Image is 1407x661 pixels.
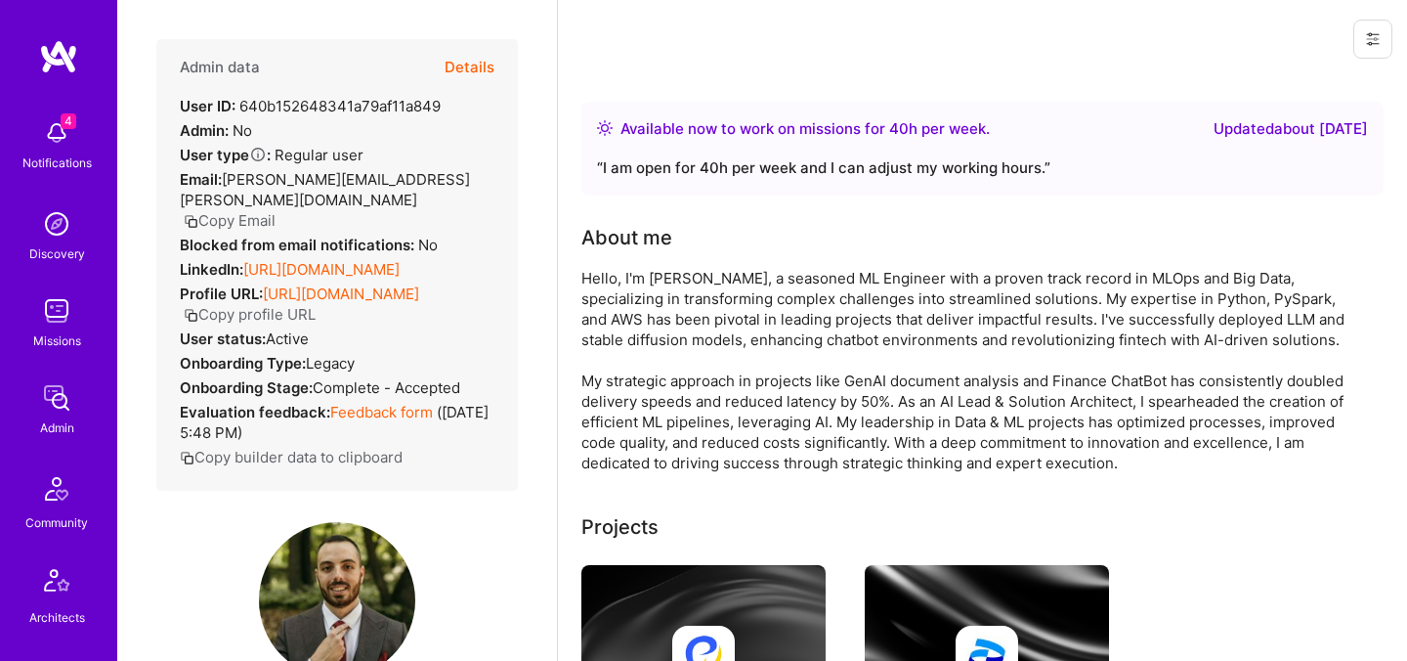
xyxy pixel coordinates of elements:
[597,156,1368,180] div: “ I am open for 40h per week and I can adjust my working hours. ”
[33,330,81,351] div: Missions
[180,354,306,373] strong: Onboarding Type:
[37,113,76,153] img: bell
[597,120,613,136] img: Availability
[61,113,76,129] span: 4
[180,402,494,443] div: ( [DATE] 5:48 PM )
[243,260,400,279] a: [URL][DOMAIN_NAME]
[180,285,263,303] strong: Profile URL:
[180,330,266,348] strong: User status:
[25,512,88,533] div: Community
[180,447,403,467] button: Copy builder data to clipboard
[33,560,80,607] img: Architects
[180,97,235,115] strong: User ID:
[40,418,74,438] div: Admin
[180,59,260,76] h4: Admin data
[249,146,267,163] i: Help
[37,204,76,243] img: discovery
[184,210,276,231] button: Copy Email
[180,96,441,116] div: 640b152648341a79af11a849
[180,170,470,209] span: [PERSON_NAME][EMAIL_ADDRESS][PERSON_NAME][DOMAIN_NAME]
[37,291,76,330] img: teamwork
[184,304,316,325] button: Copy profile URL
[180,170,222,189] strong: Email:
[184,214,198,229] i: icon Copy
[180,121,229,140] strong: Admin:
[180,378,313,397] strong: Onboarding Stage:
[445,39,494,96] button: Details
[180,451,194,465] i: icon Copy
[581,268,1363,473] div: Hello, I'm [PERSON_NAME], a seasoned ML Engineer with a proven track record in MLOps and Big Data...
[306,354,355,373] span: legacy
[29,243,85,264] div: Discovery
[37,378,76,418] img: admin teamwork
[313,378,460,397] span: Complete - Accepted
[39,39,78,74] img: logo
[180,260,243,279] strong: LinkedIn:
[266,330,309,348] span: Active
[180,235,438,255] div: No
[330,403,433,421] a: Feedback form
[180,120,252,141] div: No
[889,119,909,138] span: 40
[180,236,418,254] strong: Blocked from email notifications:
[263,285,419,303] a: [URL][DOMAIN_NAME]
[184,308,198,323] i: icon Copy
[180,146,271,164] strong: User type :
[180,403,330,421] strong: Evaluation feedback:
[581,223,672,252] div: About me
[22,153,92,173] div: Notifications
[180,145,363,165] div: Regular user
[620,117,990,141] div: Available now to work on missions for h per week .
[1214,117,1368,141] div: Updated about [DATE]
[29,607,85,628] div: Architects
[33,465,80,512] img: Community
[581,512,659,542] div: Projects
